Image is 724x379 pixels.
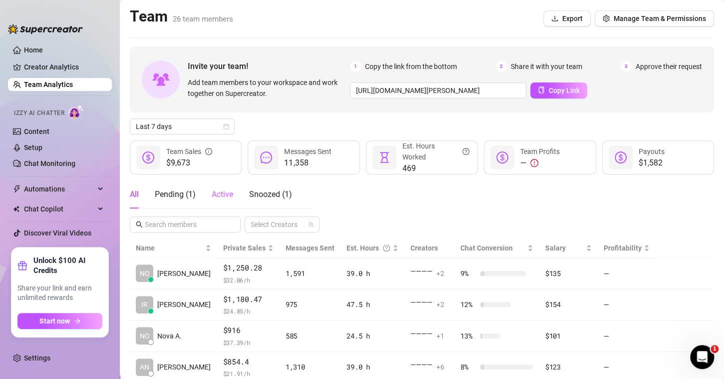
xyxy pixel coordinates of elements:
span: + 1 [436,330,444,341]
img: logo-BBDzfeDw.svg [8,24,83,34]
span: Nova A. [157,330,182,341]
div: 975 [286,299,335,310]
th: Creators [404,238,454,258]
button: Copy Link [530,82,587,98]
a: Team Analytics [24,80,73,88]
div: 1,591 [286,268,335,279]
span: + 2 [436,268,444,279]
span: arrow-right [74,317,81,324]
span: Izzy AI Chatter [14,108,64,118]
span: $1,250.28 [223,262,274,274]
span: Active [212,189,233,199]
div: Team Sales [166,146,212,157]
span: Automations [24,181,95,197]
span: Snoozed ( 1 ) [249,189,292,199]
span: Chat Copilot [24,201,95,217]
img: Chat Copilot [13,205,19,212]
span: 3 [621,61,632,72]
span: + 6 [436,361,444,372]
span: Copy the link from the bottom [365,61,457,72]
h2: Team [130,7,233,26]
span: Team Profits [520,147,560,155]
span: NO [140,330,150,341]
td: — [598,258,656,289]
span: Private Sales [223,244,266,252]
span: Last 7 days [136,119,229,134]
td: — [598,289,656,321]
div: $123 [545,361,592,372]
div: 47.5 h [347,299,398,310]
span: Start now [39,317,70,325]
div: $154 [545,299,592,310]
span: [PERSON_NAME] [157,299,211,310]
span: Share it with your team [511,61,582,72]
span: Name [136,242,203,253]
span: AN [140,361,149,372]
span: message [260,151,272,163]
span: Share your link and earn unlimited rewards [17,283,102,303]
span: Chat Conversion [460,244,513,252]
span: setting [603,15,610,22]
span: 8 % [460,361,476,372]
span: 13 % [460,330,476,341]
span: exclamation-circle [530,159,538,167]
span: dollar-circle [615,151,627,163]
div: — [520,157,560,169]
span: Payouts [639,147,665,155]
span: Approve their request [636,61,702,72]
span: copy [538,86,545,93]
div: 24.5 h [347,330,398,341]
div: 585 [286,330,335,341]
div: All [130,188,139,200]
span: $1,582 [639,157,665,169]
div: $101 [545,330,592,341]
span: calendar [223,123,229,129]
span: Copy Link [549,86,580,94]
span: Profitability [604,244,642,252]
span: 26 team members [173,14,233,23]
span: info-circle [205,146,212,157]
span: $ 24.85 /h [223,306,274,316]
span: 1 [711,345,719,353]
span: Messages Sent [286,244,335,252]
span: 2 [496,61,507,72]
div: Pending ( 1 ) [155,188,196,200]
div: Est. Hours [347,242,390,253]
div: — — — — [410,328,448,344]
img: AI Chatter [68,104,84,119]
div: Est. Hours Worked [402,140,469,162]
span: 9 % [460,268,476,279]
a: Settings [24,354,50,362]
span: search [136,221,143,228]
span: gift [17,260,27,270]
span: Add team members to your workspace and work together on Supercreator. [188,77,346,99]
button: Start nowarrow-right [17,313,102,329]
span: NO [140,268,150,279]
span: question-circle [462,140,469,162]
iframe: Intercom live chat [690,345,714,369]
span: 11,358 [284,157,331,169]
span: Salary [545,244,566,252]
span: Invite your team! [188,60,350,72]
div: 39.0 h [347,268,398,279]
div: 1,310 [286,361,335,372]
span: $ 37.39 /h [223,337,274,347]
span: download [551,15,558,22]
a: Home [24,46,43,54]
a: Setup [24,143,42,151]
span: question-circle [383,242,390,253]
a: Discover Viral Videos [24,229,91,237]
div: $135 [545,268,592,279]
div: — — — — [410,265,448,281]
span: dollar-circle [496,151,508,163]
span: $ 21.91 /h [223,368,274,378]
a: Creator Analytics [24,59,104,75]
a: Content [24,127,49,135]
button: Export [543,10,591,26]
span: $9,673 [166,157,212,169]
div: — — — — [410,296,448,312]
span: team [308,221,314,227]
strong: Unlock $100 AI Credits [33,255,102,275]
div: 39.0 h [347,361,398,372]
span: [PERSON_NAME] [157,361,211,372]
